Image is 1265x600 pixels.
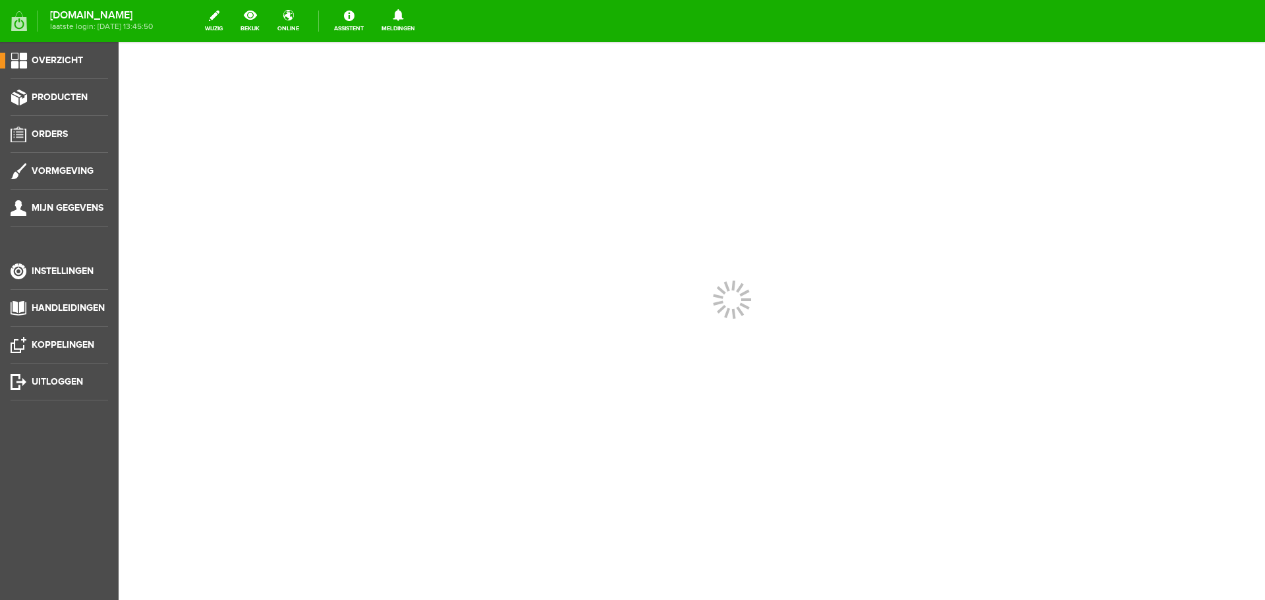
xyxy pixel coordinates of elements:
span: Producten [32,92,88,103]
a: Assistent [326,7,372,36]
span: laatste login: [DATE] 13:45:50 [50,23,153,30]
span: Handleidingen [32,302,105,314]
a: online [269,7,307,36]
strong: [DOMAIN_NAME] [50,12,153,19]
a: Meldingen [374,7,423,36]
span: Orders [32,128,68,140]
span: Mijn gegevens [32,202,103,213]
span: Instellingen [32,265,94,277]
span: Overzicht [32,55,83,66]
a: wijzig [197,7,231,36]
span: Uitloggen [32,376,83,387]
span: Koppelingen [32,339,94,350]
a: bekijk [233,7,267,36]
span: Vormgeving [32,165,94,177]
